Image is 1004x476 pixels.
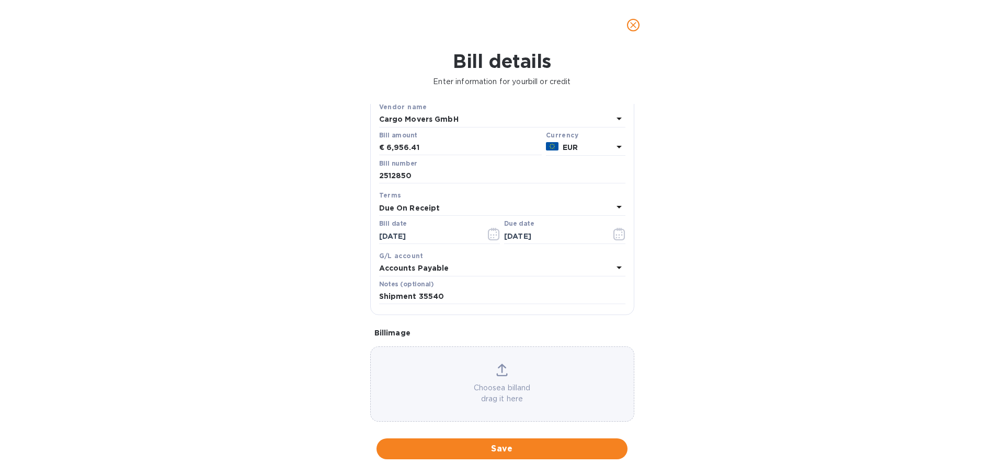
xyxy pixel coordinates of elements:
[385,443,619,455] span: Save
[8,50,996,72] h1: Bill details
[379,221,407,227] label: Bill date
[379,140,386,156] div: €
[379,160,417,167] label: Bill number
[379,204,440,212] b: Due On Receipt
[379,168,625,184] input: Enter bill number
[386,140,542,156] input: € Enter bill amount
[379,289,625,305] input: Enter notes
[379,103,427,111] b: Vendor name
[563,143,578,152] b: EUR
[621,13,646,38] button: close
[376,438,627,459] button: Save
[379,281,434,287] label: Notes (optional)
[504,221,534,227] label: Due date
[546,131,578,139] b: Currency
[379,252,424,260] b: G/L account
[379,132,417,138] label: Bill amount
[8,76,996,87] p: Enter information for your bill or credit
[379,115,459,123] b: Cargo Movers GmbH
[374,328,630,338] p: Bill image
[504,228,603,244] input: Due date
[379,228,478,244] input: Select date
[379,191,402,199] b: Terms
[371,382,634,404] p: Choose a bill and drag it here
[379,264,449,272] b: Accounts Payable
